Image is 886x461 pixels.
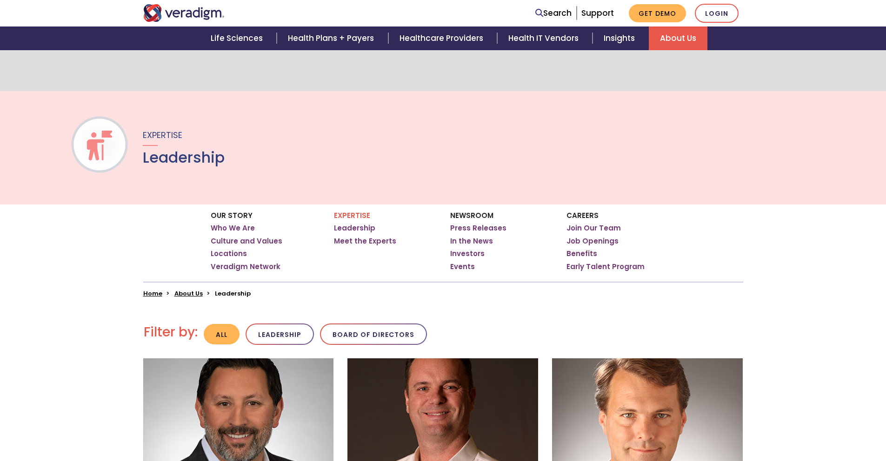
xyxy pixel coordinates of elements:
a: Support [581,7,614,19]
button: Board of Directors [320,323,427,345]
h2: Filter by: [144,324,198,340]
a: Leadership [334,224,375,233]
h1: Leadership [143,149,225,166]
a: Login [695,4,739,23]
a: Culture and Values [211,237,282,246]
a: Insights [593,26,649,50]
a: About Us [649,26,707,50]
a: Events [450,262,475,271]
a: Healthcare Providers [388,26,497,50]
img: Veradigm logo [143,4,225,22]
span: Expertise [143,129,182,141]
a: Benefits [566,249,597,258]
a: Press Releases [450,224,506,233]
a: Life Sciences [200,26,277,50]
a: Veradigm Network [211,262,280,271]
a: Job Openings [566,237,619,246]
a: Early Talent Program [566,262,645,271]
a: Search [535,7,572,20]
a: Health IT Vendors [497,26,593,50]
a: Investors [450,249,485,258]
a: About Us [174,289,203,298]
a: Locations [211,249,247,258]
button: All [204,324,240,345]
a: Who We Are [211,224,255,233]
a: In the News [450,237,493,246]
a: Health Plans + Payers [277,26,388,50]
a: Meet the Experts [334,237,396,246]
button: Leadership [246,323,314,345]
a: Join Our Team [566,224,621,233]
a: Home [143,289,162,298]
a: Get Demo [629,4,686,22]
